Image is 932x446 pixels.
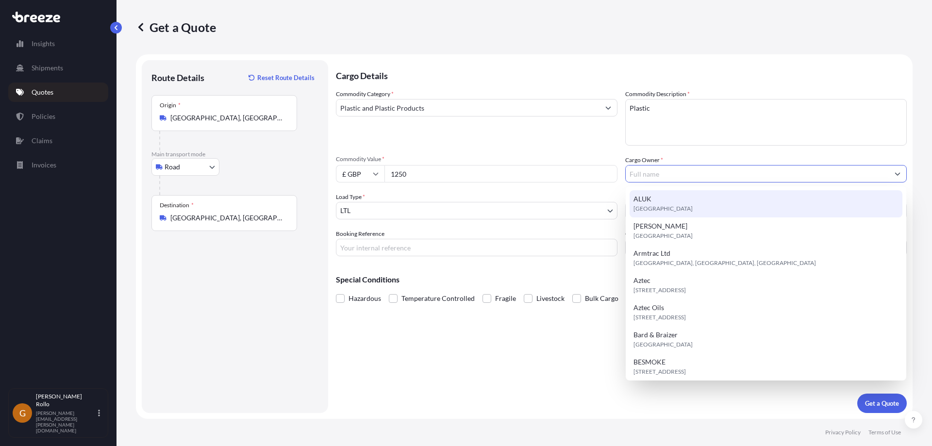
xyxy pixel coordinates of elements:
[336,89,394,99] label: Commodity Category
[633,285,686,295] span: [STREET_ADDRESS]
[36,410,96,433] p: [PERSON_NAME][EMAIL_ADDRESS][PERSON_NAME][DOMAIN_NAME]
[151,150,318,158] p: Main transport mode
[165,162,180,172] span: Road
[868,429,901,436] p: Terms of Use
[633,303,664,313] span: Aztec Oils
[495,291,516,306] span: Fragile
[633,330,678,340] span: Bard & Braizer
[633,231,693,241] span: [GEOGRAPHIC_DATA]
[336,276,907,283] p: Special Conditions
[633,357,666,367] span: BESMOKE
[170,113,285,123] input: Origin
[349,291,381,306] span: Hazardous
[170,213,285,223] input: Destination
[633,221,687,231] span: [PERSON_NAME]
[585,291,618,306] span: Bulk Cargo
[625,239,907,256] input: Enter name
[384,165,617,182] input: Type amount
[633,194,651,204] span: ALUK
[633,367,686,377] span: [STREET_ADDRESS]
[633,258,816,268] span: [GEOGRAPHIC_DATA], [GEOGRAPHIC_DATA], [GEOGRAPHIC_DATA]
[32,87,53,97] p: Quotes
[160,101,181,109] div: Origin
[336,155,617,163] span: Commodity Value
[336,192,365,202] span: Load Type
[336,99,599,116] input: Select a commodity type
[625,192,907,200] span: Freight Cost
[625,229,660,239] label: Carrier Name
[151,158,219,176] button: Select transport
[599,99,617,116] button: Show suggestions
[336,60,907,89] p: Cargo Details
[19,408,26,418] span: G
[536,291,565,306] span: Livestock
[889,165,906,182] button: Show suggestions
[336,239,617,256] input: Your internal reference
[36,393,96,408] p: [PERSON_NAME] Rollo
[336,229,384,239] label: Booking Reference
[32,136,52,146] p: Claims
[625,89,690,99] label: Commodity Description
[865,398,899,408] p: Get a Quote
[633,204,693,214] span: [GEOGRAPHIC_DATA]
[625,155,663,165] label: Cargo Owner
[257,73,315,83] p: Reset Route Details
[32,160,56,170] p: Invoices
[151,72,204,83] p: Route Details
[401,291,475,306] span: Temperature Controlled
[160,201,194,209] div: Destination
[136,19,216,35] p: Get a Quote
[626,165,889,182] input: Full name
[32,63,63,73] p: Shipments
[633,248,670,258] span: Armtrac Ltd
[340,206,350,215] span: LTL
[32,112,55,121] p: Policies
[32,39,55,49] p: Insights
[633,340,693,349] span: [GEOGRAPHIC_DATA]
[825,429,861,436] p: Privacy Policy
[633,313,686,322] span: [STREET_ADDRESS]
[633,276,650,285] span: Aztec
